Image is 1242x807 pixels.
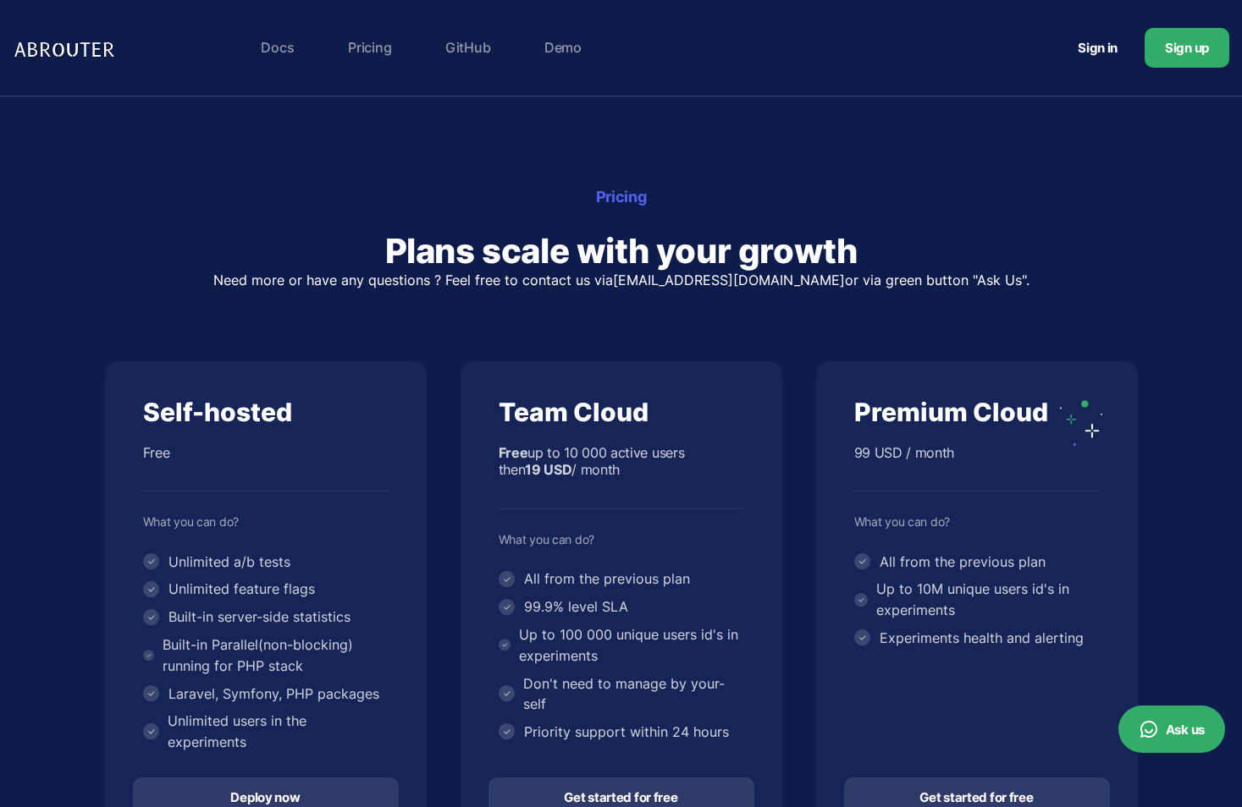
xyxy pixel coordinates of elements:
[1118,705,1225,753] button: Ask us
[13,31,120,65] img: Logo
[143,552,389,573] li: Unlimited a/b tests
[143,634,389,677] li: Built-in Parallel(non-blocking) running for PHP stack
[499,722,744,743] li: Priority support within 24 hours
[105,273,1138,287] p: Need more or have any questions ? Feel free to contact us via or via green button "Ask Us".
[499,444,744,510] div: up to 10 000 active users then / month
[499,673,744,716] li: Don't need to manage by your-self
[143,396,389,429] div: Self-hosted
[854,396,1100,429] div: Premium Cloud
[143,607,389,628] li: Built-in server-side statistics
[437,30,500,64] a: GitHub
[143,514,389,530] div: What you can do?
[143,683,389,705] li: Laravel, Symfony, PHP packages
[499,596,744,618] li: 99.9% level SLA
[499,396,744,429] div: Team Cloud
[854,552,1100,573] li: All from the previous plan
[613,272,845,288] a: [EMAIL_ADDRESS][DOMAIN_NAME]
[499,624,744,667] li: Up to 100 000 unique users id's in experiments
[143,579,389,600] li: Unlimited feature flags
[499,568,744,590] li: All from the previous plan
[499,532,744,547] div: What you can do?
[499,444,528,461] b: Free
[854,444,1100,492] div: 99 USD / month
[536,30,590,64] a: Demo
[525,461,571,478] b: 19 USD
[105,229,1138,273] h2: Plans scale with your growth
[854,628,1100,649] li: Experiments health and alerting
[105,185,1138,208] div: Pricing
[854,514,1100,530] div: What you can do?
[854,579,1100,621] li: Up to 10M unique users id's in experiments
[339,30,400,64] a: Pricing
[1057,32,1138,63] a: Sign in
[1145,28,1229,68] a: Sign up
[143,711,389,753] li: Unlimited users in the experiments
[143,444,389,492] div: Free
[252,30,302,64] a: Docs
